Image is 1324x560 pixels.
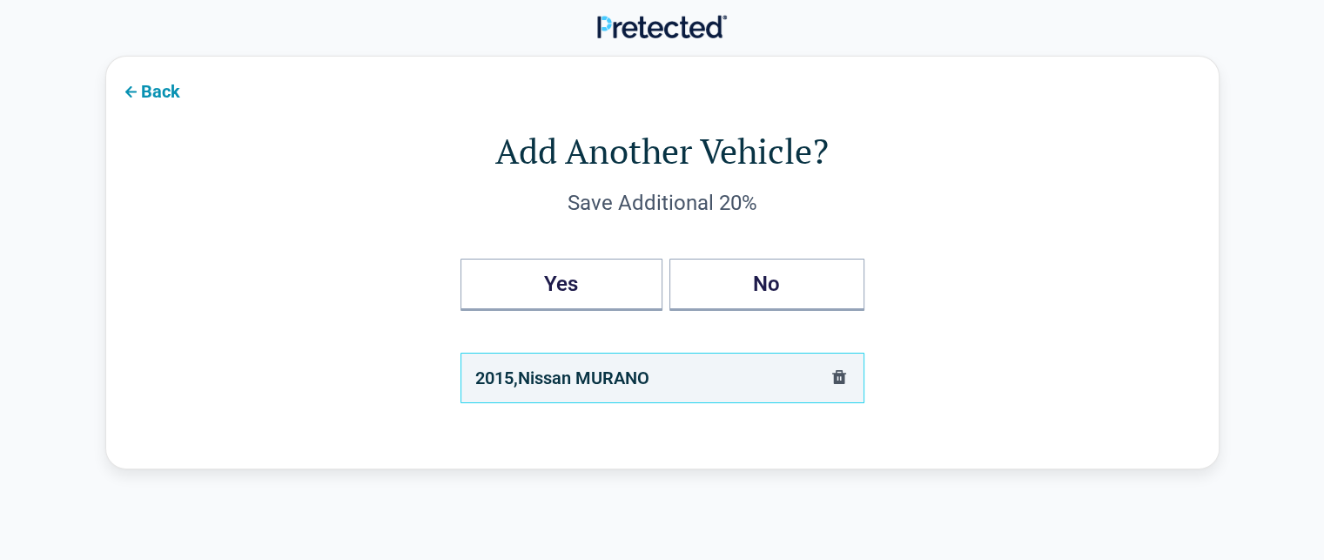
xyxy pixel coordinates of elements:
[669,259,864,311] button: No
[176,126,1149,175] h1: Add Another Vehicle?
[829,367,850,390] button: delete
[176,189,1149,217] div: Save Additional 20%
[475,364,649,392] div: 2015 , Nissan MURANO
[460,259,864,311] div: Add Another Vehicles?
[460,259,662,311] button: Yes
[106,71,194,110] button: Back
